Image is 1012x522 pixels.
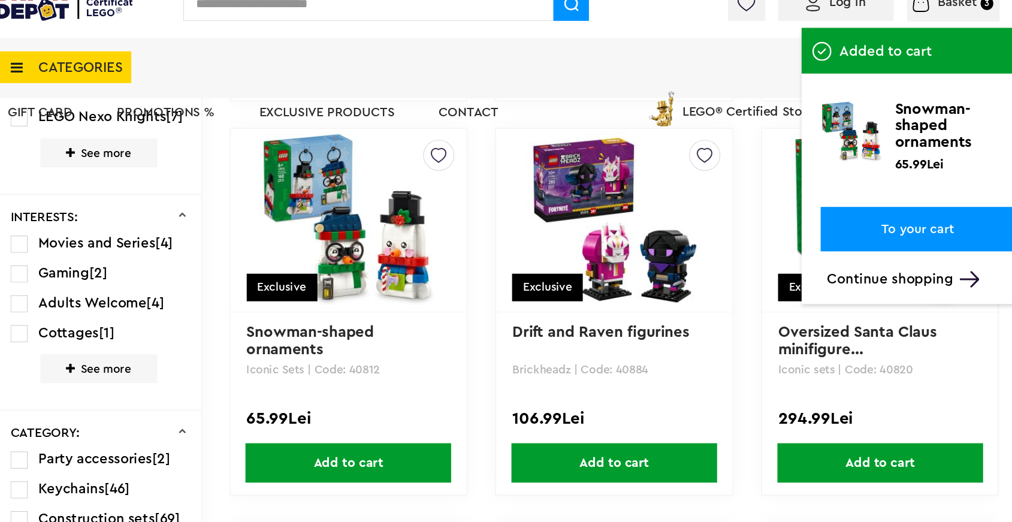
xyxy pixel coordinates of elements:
[73,86,153,99] font: CATEGORIES
[73,252,183,265] font: Movies and Series
[784,153,951,321] img: Oversized Santa Claus minifigure
[803,68,821,86] img: added to cart
[505,447,727,484] a: Add to cart
[533,153,700,321] img: Drift and Raven figurines
[520,416,588,432] font: 106.99Lei
[282,129,409,141] a: Exclusive products
[881,178,927,190] font: 65.99Lei
[47,228,110,240] font: INTERESTS:
[881,125,954,170] font: Snowman-shaped ornaments
[869,239,938,251] font: To your cart
[771,335,925,366] a: Oversized Santa Claus minifigure...
[270,335,394,366] a: Snowman-shaped ornaments
[183,252,200,265] font: [4]
[147,129,240,141] a: PROMOTIONS %
[781,294,827,305] font: Exclusive
[797,25,854,37] a: Log in
[520,335,687,349] a: Drift and Raven figurines
[113,168,161,179] font: See more
[73,280,121,293] font: Gaming
[771,372,898,383] font: Iconic sets | Code: 40820
[270,416,331,432] font: 65.99Lei
[811,124,870,183] img: Snowman-shaped ornaments
[175,308,192,321] font: [4]
[73,308,175,321] font: Adults Welcome
[255,447,477,484] a: Add to cart
[47,432,112,443] font: CATEGORY:
[530,294,576,305] font: Exclusive
[922,25,959,37] font: Basket
[584,460,649,472] font: Add to cart
[333,460,398,472] font: Add to cart
[520,372,648,383] font: Brickheadz | Code: 40884
[681,128,811,140] font: LEGO® Certified Stores
[180,455,198,469] font: [2]
[451,129,507,141] a: Contact
[820,25,854,37] font: Log in
[73,336,130,349] font: Cottages
[130,336,145,349] font: [1]
[942,285,961,300] img: Arrow%20-%20Down.svg
[811,224,995,266] a: To your cart
[270,372,395,383] font: Iconic Sets | Code: 40812
[282,153,449,321] img: Snowman-shaped ornaments
[817,286,937,299] font: Continue shopping
[73,455,180,469] font: Party accessories
[829,71,916,84] font: Added to cart
[756,447,978,484] a: Add to cart
[135,484,159,497] font: [46]
[793,113,805,124] img: added to cart
[835,460,900,472] font: Add to cart
[44,129,105,141] a: Gift Card
[113,372,161,382] font: See more
[771,416,842,432] font: 294.99Lei
[280,294,326,305] font: Exclusive
[121,280,138,293] font: [2]
[966,28,971,37] font: 3
[73,484,135,497] font: Keychains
